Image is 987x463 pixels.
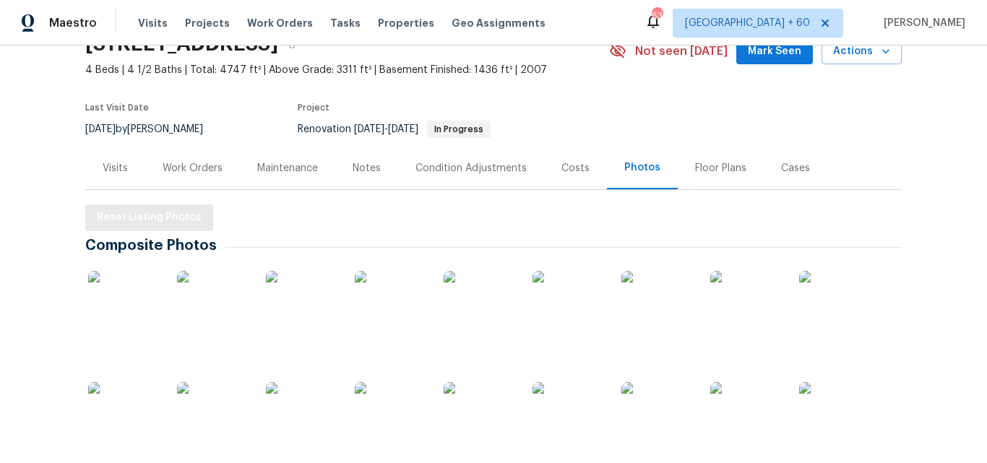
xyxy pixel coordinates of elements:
[85,37,278,51] h2: [STREET_ADDRESS]
[257,161,318,176] div: Maintenance
[388,124,418,134] span: [DATE]
[49,16,97,30] span: Maestro
[97,209,202,227] span: Reset Listing Photos
[85,124,116,134] span: [DATE]
[163,161,223,176] div: Work Orders
[624,160,660,175] div: Photos
[428,125,489,134] span: In Progress
[415,161,527,176] div: Condition Adjustments
[822,38,902,65] button: Actions
[298,103,329,112] span: Project
[378,16,434,30] span: Properties
[85,103,149,112] span: Last Visit Date
[354,124,384,134] span: [DATE]
[452,16,546,30] span: Geo Assignments
[652,9,662,23] div: 636
[354,124,418,134] span: -
[247,16,313,30] span: Work Orders
[330,18,361,28] span: Tasks
[736,38,813,65] button: Mark Seen
[781,161,810,176] div: Cases
[85,204,213,231] button: Reset Listing Photos
[635,44,728,59] span: Not seen [DATE]
[685,16,810,30] span: [GEOGRAPHIC_DATA] + 60
[138,16,168,30] span: Visits
[85,121,220,138] div: by [PERSON_NAME]
[833,43,890,61] span: Actions
[298,124,491,134] span: Renovation
[85,63,609,77] span: 4 Beds | 4 1/2 Baths | Total: 4747 ft² | Above Grade: 3311 ft² | Basement Finished: 1436 ft² | 2007
[353,161,381,176] div: Notes
[695,161,746,176] div: Floor Plans
[85,238,224,253] span: Composite Photos
[103,161,128,176] div: Visits
[185,16,230,30] span: Projects
[748,43,801,61] span: Mark Seen
[561,161,590,176] div: Costs
[878,16,965,30] span: [PERSON_NAME]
